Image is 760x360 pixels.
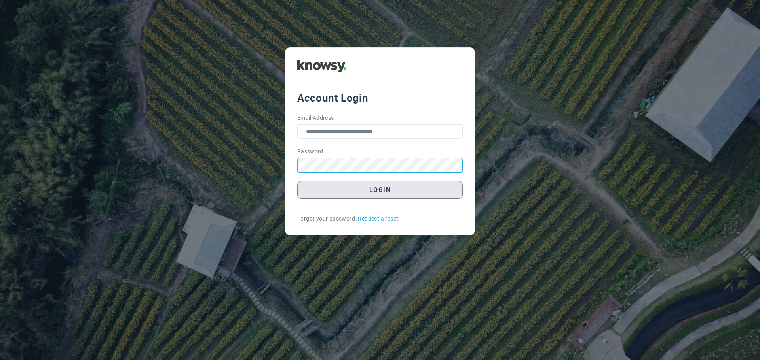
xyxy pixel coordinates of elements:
[297,114,334,122] label: Email Address
[358,215,398,223] a: Request a reset
[297,181,463,199] button: Login
[297,91,463,105] div: Account Login
[297,215,463,223] div: Forgot your password?
[297,147,323,156] label: Password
